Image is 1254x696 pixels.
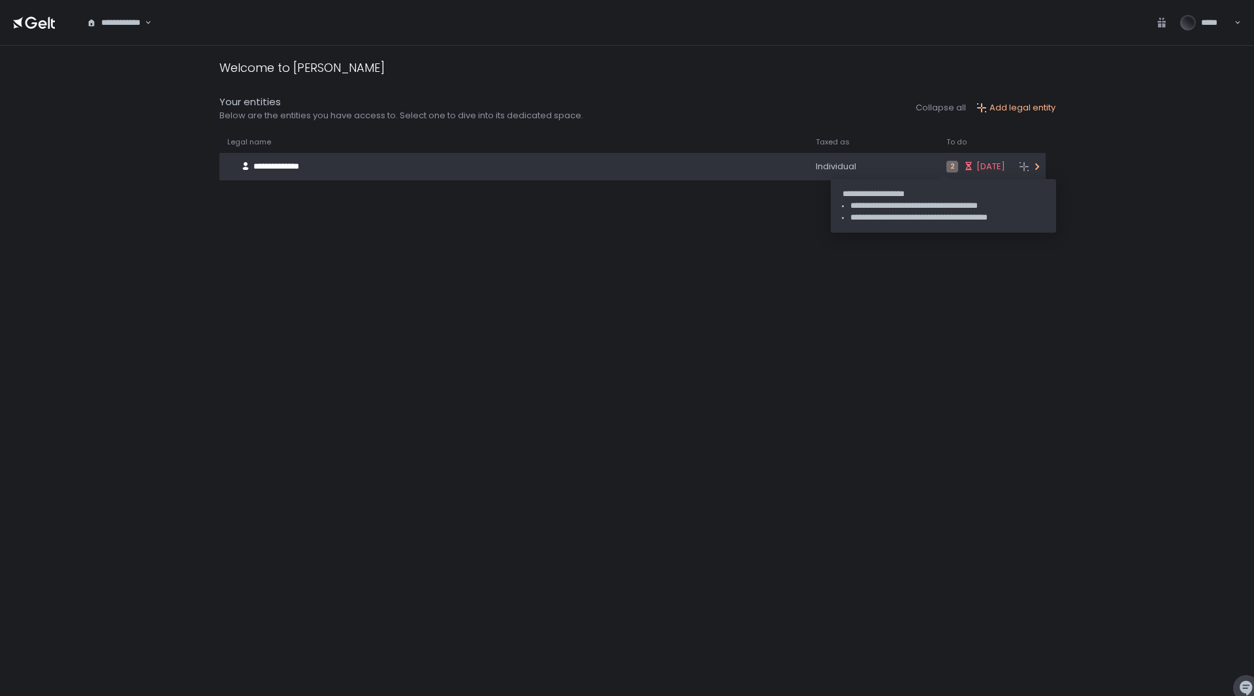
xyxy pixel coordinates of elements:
[219,95,583,110] div: Your entities
[219,59,385,76] div: Welcome to [PERSON_NAME]
[816,137,850,147] span: Taxed as
[816,161,931,173] div: Individual
[946,161,958,173] span: 2
[219,110,583,122] div: Below are the entities you have access to. Select one to dive into its dedicated space.
[143,16,144,29] input: Search for option
[946,137,967,147] span: To do
[78,9,152,37] div: Search for option
[976,161,1005,173] span: [DATE]
[976,102,1055,114] button: Add legal entity
[916,102,966,114] button: Collapse all
[227,137,271,147] span: Legal name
